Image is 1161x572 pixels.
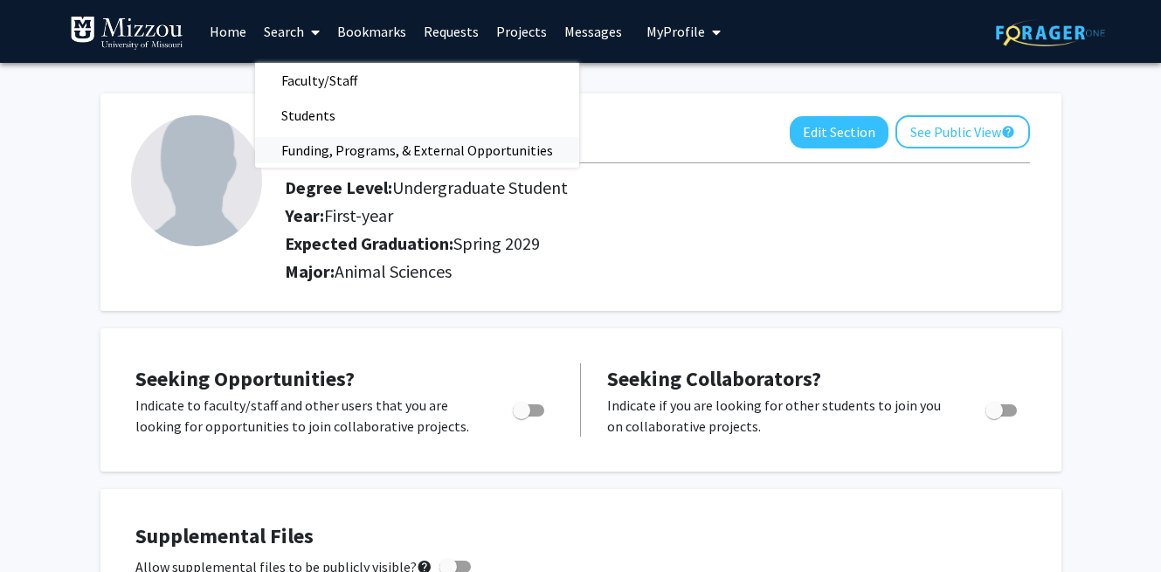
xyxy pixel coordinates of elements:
[453,232,540,254] span: Spring 2029
[13,493,74,559] iframe: Chat
[255,63,384,98] span: Faculty/Staff
[324,204,393,226] span: First-year
[255,98,362,133] span: Students
[996,19,1105,46] img: ForagerOne Logo
[285,233,984,254] h2: Expected Graduation:
[135,524,1026,549] h4: Supplemental Files
[255,67,579,93] a: Faculty/Staff
[1001,121,1015,142] mat-icon: help
[135,395,480,437] p: Indicate to faculty/staff and other users that you are looking for opportunities to join collabor...
[255,1,328,62] a: Search
[556,1,631,62] a: Messages
[978,395,1026,421] div: Toggle
[285,177,984,198] h2: Degree Level:
[646,23,705,40] span: My Profile
[255,102,579,128] a: Students
[415,1,487,62] a: Requests
[392,176,568,198] span: Undergraduate Student
[131,115,262,246] img: Profile Picture
[487,1,556,62] a: Projects
[255,133,579,168] span: Funding, Programs, & External Opportunities
[255,137,579,163] a: Funding, Programs, & External Opportunities
[285,261,1030,282] h2: Major:
[135,365,355,392] span: Seeking Opportunities?
[285,205,984,226] h2: Year:
[790,116,888,148] button: Edit Section
[895,115,1030,148] button: See Public View
[328,1,415,62] a: Bookmarks
[201,1,255,62] a: Home
[607,365,821,392] span: Seeking Collaborators?
[607,395,952,437] p: Indicate if you are looking for other students to join you on collaborative projects.
[70,16,183,51] img: University of Missouri Logo
[335,260,452,282] span: Animal Sciences
[506,395,554,421] div: Toggle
